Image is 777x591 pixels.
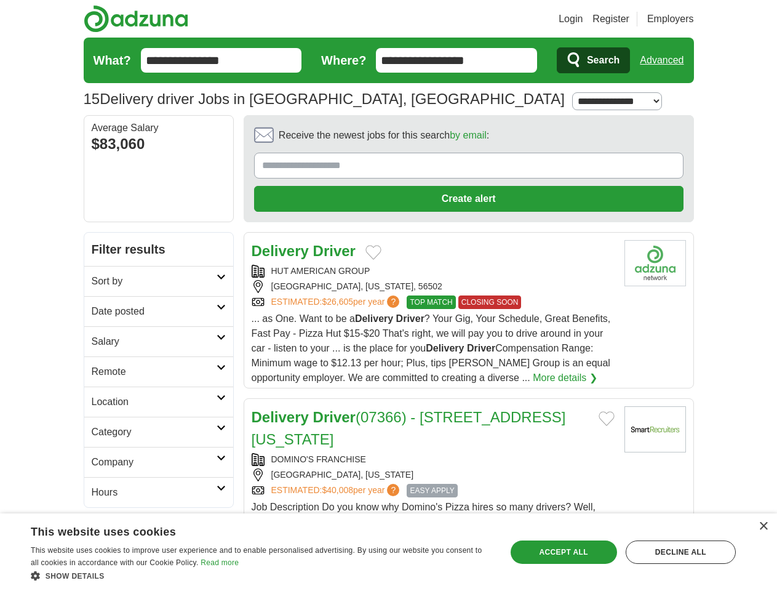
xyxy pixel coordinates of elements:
span: $26,605 [322,297,353,307]
a: Location [84,387,233,417]
a: Register [592,12,629,26]
div: Average Salary [92,123,226,133]
label: What? [94,51,131,70]
h2: Remote [92,364,217,379]
label: Where? [321,51,366,70]
span: CLOSING SOON [458,295,522,309]
button: Add to favorite jobs [599,411,615,426]
a: Date posted [84,296,233,326]
h1: Delivery driver Jobs in [GEOGRAPHIC_DATA], [GEOGRAPHIC_DATA] [84,90,565,107]
img: Adzuna logo [84,5,188,33]
a: Hours [84,477,233,507]
a: ESTIMATED:$26,605per year? [271,295,402,309]
button: Create alert [254,186,683,212]
h2: Filter results [84,233,233,266]
span: This website uses cookies to improve user experience and to enable personalised advertising. By u... [31,546,482,567]
a: Delivery Driver [252,243,356,259]
h2: Hours [92,485,217,500]
span: ? [387,484,399,496]
a: Delivery Driver(07366) - [STREET_ADDRESS][US_STATE] [252,409,566,448]
a: More details ❯ [533,371,597,385]
div: Close [759,522,768,531]
a: Salary [84,326,233,356]
img: Company logo [624,240,686,286]
a: by email [450,130,487,140]
div: Decline all [626,541,736,564]
span: Receive the newest jobs for this search : [279,128,489,143]
strong: Driver [396,313,424,324]
strong: Driver [467,343,495,353]
a: Login [559,12,583,26]
div: Show details [31,569,492,582]
button: Search [557,47,630,73]
a: Advanced [640,48,683,73]
span: Job Description Do you know why Domino's Pizza hires so many drivers? Well, aside from the fact t... [252,502,612,557]
a: Read more, opens a new window [201,558,239,567]
div: [GEOGRAPHIC_DATA], [US_STATE], 56502 [252,280,615,293]
h2: Salary [92,334,217,349]
img: Company logo [624,406,686,452]
div: This website uses cookies [31,521,461,539]
div: Accept all [511,541,617,564]
a: Category [84,417,233,447]
span: $40,008 [322,485,353,495]
h2: Company [92,455,217,470]
span: TOP MATCH [407,295,455,309]
span: Show details [46,572,105,581]
strong: Delivery [355,313,393,324]
strong: Driver [313,409,356,425]
span: EASY APPLY [407,484,457,497]
a: Remote [84,356,233,387]
div: [GEOGRAPHIC_DATA], [US_STATE] [252,468,615,481]
a: Employers [647,12,694,26]
a: Sort by [84,266,233,296]
div: DOMINO'S FRANCHISE [252,453,615,466]
h2: Category [92,425,217,440]
strong: Delivery [252,409,309,425]
h2: Sort by [92,274,217,289]
strong: Delivery [426,343,464,353]
span: ... as One. Want to be a ? Your Gig, Your Schedule, Great Benefits, Fast Pay - Pizza Hut $15-$20 ... [252,313,611,383]
div: HUT AMERICAN GROUP [252,265,615,278]
strong: Delivery [252,243,309,259]
h2: Location [92,395,217,409]
strong: Driver [313,243,356,259]
span: ? [387,295,399,308]
button: Add to favorite jobs [365,245,381,260]
div: $83,060 [92,133,226,155]
a: ESTIMATED:$40,008per year? [271,484,402,497]
a: Company [84,447,233,477]
h2: Date posted [92,304,217,319]
span: 15 [84,88,100,110]
span: Search [587,48,620,73]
